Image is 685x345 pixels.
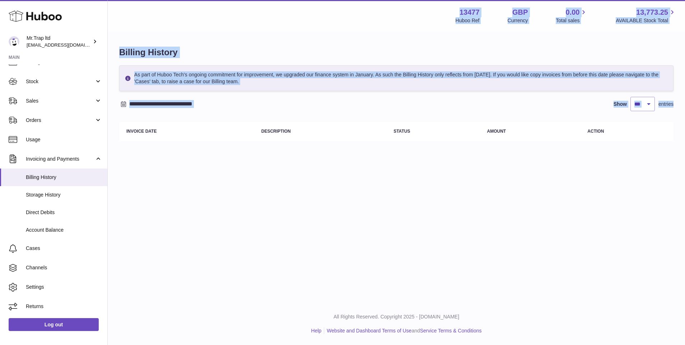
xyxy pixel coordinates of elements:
[636,8,668,17] span: 13,773.25
[26,98,94,104] span: Sales
[311,328,322,334] a: Help
[26,156,94,162] span: Invoicing and Payments
[26,192,102,198] span: Storage History
[26,209,102,216] span: Direct Debits
[512,8,528,17] strong: GBP
[393,129,410,134] strong: Status
[261,129,291,134] strong: Description
[26,174,102,181] span: Billing History
[508,17,528,24] div: Currency
[26,264,102,271] span: Channels
[26,245,102,252] span: Cases
[126,129,157,134] strong: Invoice Date
[456,17,480,24] div: Huboo Ref
[324,327,481,334] li: and
[614,101,627,108] label: Show
[9,36,19,47] img: office@grabacz.eu
[658,101,674,108] span: entries
[26,117,94,124] span: Orders
[26,303,102,310] span: Returns
[9,318,99,331] a: Log out
[113,313,679,320] p: All Rights Reserved. Copyright 2025 - [DOMAIN_NAME]
[556,17,588,24] span: Total sales
[26,78,94,85] span: Stock
[556,8,588,24] a: 0.00 Total sales
[119,65,674,91] div: As part of Huboo Tech's ongoing commitment for improvement, we upgraded our finance system in Jan...
[27,35,91,48] div: Mr.Trap ltd
[27,42,106,48] span: [EMAIL_ADDRESS][DOMAIN_NAME]
[420,328,482,334] a: Service Terms & Conditions
[616,17,676,24] span: AVAILABLE Stock Total
[119,47,674,58] h1: Billing History
[26,284,102,290] span: Settings
[26,227,102,233] span: Account Balance
[487,129,506,134] strong: Amount
[566,8,580,17] span: 0.00
[587,129,604,134] strong: Action
[26,136,102,143] span: Usage
[460,8,480,17] strong: 13477
[616,8,676,24] a: 13,773.25 AVAILABLE Stock Total
[327,328,411,334] a: Website and Dashboard Terms of Use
